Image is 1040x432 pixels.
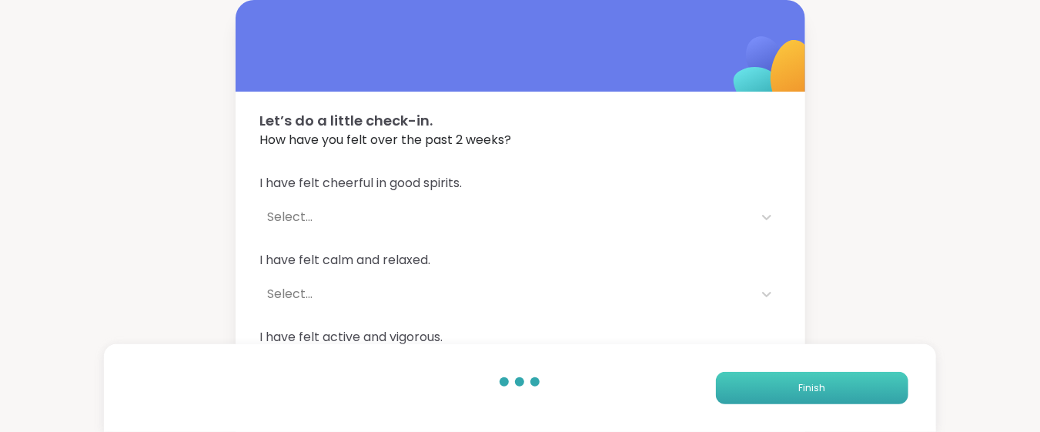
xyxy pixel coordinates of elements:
[716,372,908,404] button: Finish
[268,208,745,226] div: Select...
[260,131,781,149] span: How have you felt over the past 2 weeks?
[260,110,781,131] span: Let’s do a little check-in.
[268,285,745,303] div: Select...
[260,174,781,193] span: I have felt cheerful in good spirits.
[260,328,781,347] span: I have felt active and vigorous.
[260,251,781,270] span: I have felt calm and relaxed.
[798,381,825,395] span: Finish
